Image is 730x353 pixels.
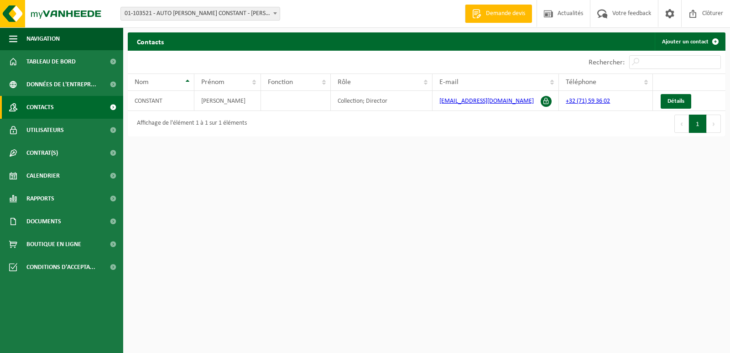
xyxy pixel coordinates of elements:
[26,142,58,164] span: Contrat(s)
[26,210,61,233] span: Documents
[128,32,173,50] h2: Contacts
[465,5,532,23] a: Demande devis
[121,7,280,20] span: 01-103521 - AUTO LOBBES - JOHN CONSTANT - LOBBES
[201,79,224,86] span: Prénom
[26,27,60,50] span: Navigation
[566,79,596,86] span: Téléphone
[439,98,534,105] a: [EMAIL_ADDRESS][DOMAIN_NAME]
[707,115,721,133] button: Next
[689,115,707,133] button: 1
[26,233,81,256] span: Boutique en ligne
[655,32,725,51] a: Ajouter un contact
[439,79,459,86] span: E-mail
[26,96,54,119] span: Contacts
[194,91,261,111] td: [PERSON_NAME]
[132,116,247,132] div: Affichage de l'élément 1 à 1 sur 1 éléments
[135,79,149,86] span: Nom
[26,73,96,96] span: Données de l'entrepr...
[331,91,432,111] td: Collection; Director
[674,115,689,133] button: Previous
[566,98,610,105] a: +32 (71) 59 36 02
[589,59,625,66] label: Rechercher:
[661,94,691,109] a: Détails
[26,256,95,279] span: Conditions d'accepta...
[26,187,54,210] span: Rapports
[268,79,293,86] span: Fonction
[26,164,60,187] span: Calendrier
[26,50,76,73] span: Tableau de bord
[338,79,351,86] span: Rôle
[120,7,280,21] span: 01-103521 - AUTO LOBBES - JOHN CONSTANT - LOBBES
[26,119,64,142] span: Utilisateurs
[667,98,684,104] span: Détails
[128,91,194,111] td: CONSTANT
[484,9,527,18] span: Demande devis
